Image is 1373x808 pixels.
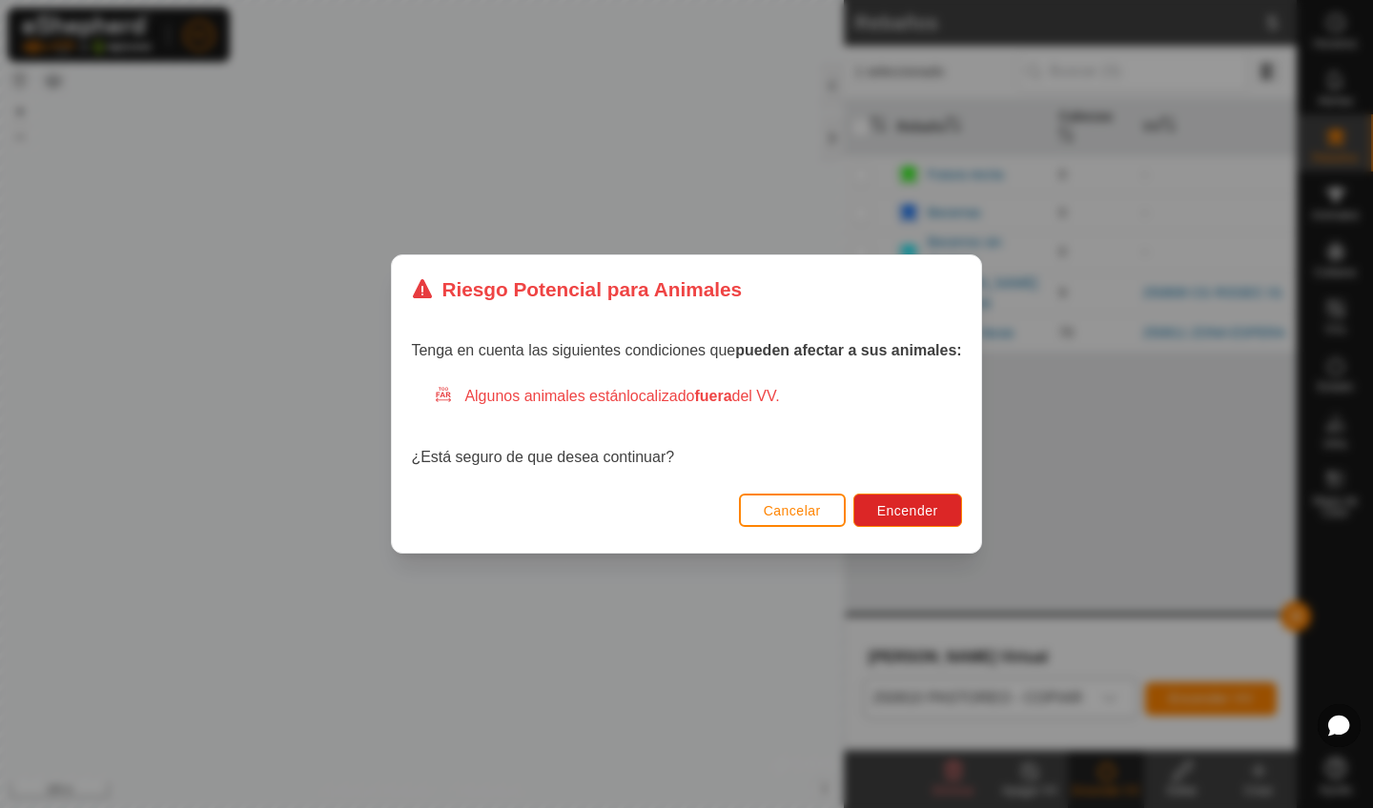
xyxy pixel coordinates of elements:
[626,388,779,404] span: localizado del VV.
[764,503,821,518] span: Cancelar
[694,388,731,404] strong: fuera
[877,503,938,518] span: Encender
[434,385,961,408] div: Algunos animales están
[411,385,961,469] div: ¿Está seguro de que desea continuar?
[411,274,742,304] div: Riesgo Potencial para Animales
[853,494,962,527] button: Encender
[735,342,961,358] strong: pueden afectar a sus animales:
[739,494,846,527] button: Cancelar
[411,342,961,358] span: Tenga en cuenta las siguientes condiciones que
